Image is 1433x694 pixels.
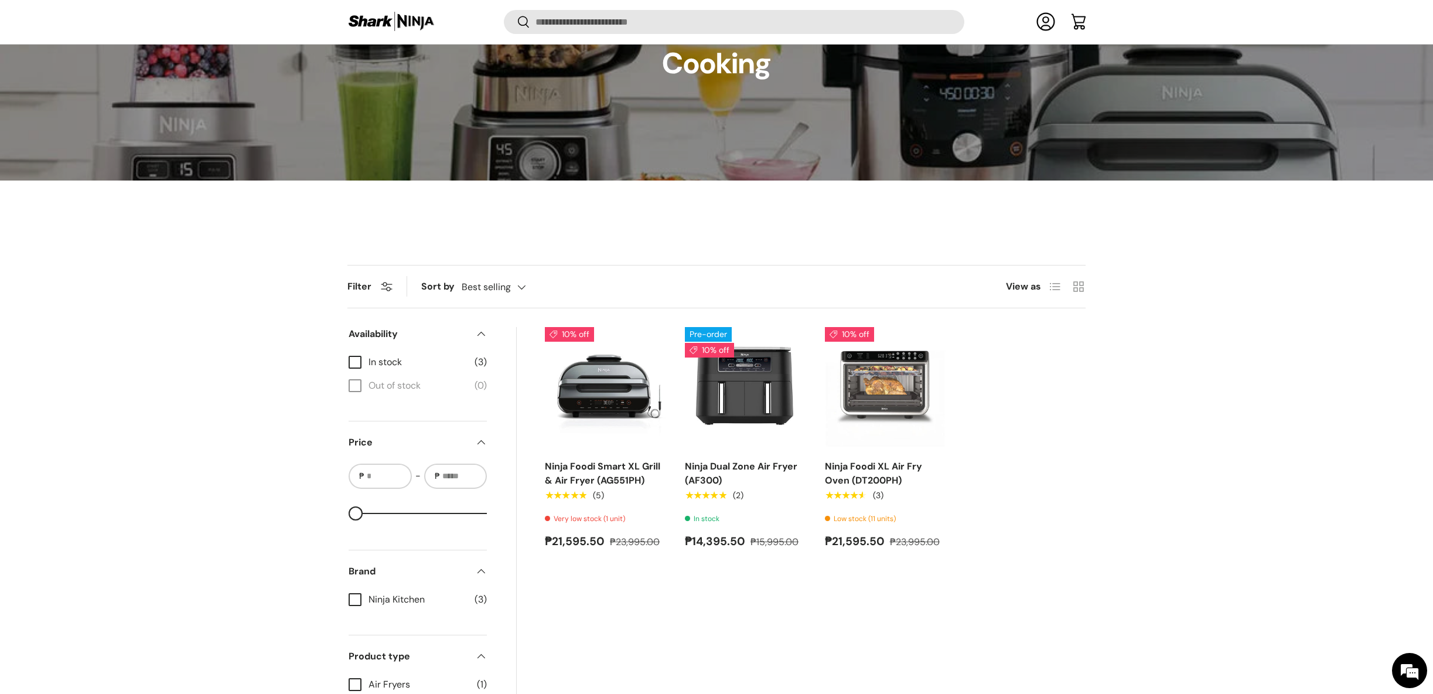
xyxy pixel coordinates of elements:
span: ₱ [434,470,441,482]
img: ninja-foodi-smart-xl-grill-and-air-fryer-full-view-shark-ninja-philippines [545,327,666,448]
span: (1) [477,678,487,692]
span: (3) [475,593,487,607]
a: Ninja Foodi Smart XL Grill & Air Fryer (AG551PH) [545,327,666,448]
a: Ninja Foodi XL Air Fry Oven (DT200PH) [825,327,946,448]
span: Availability [349,327,468,341]
span: 10% off [825,327,874,342]
a: Ninja Dual Zone Air Fryer (AF300) [685,460,797,487]
button: Filter [347,280,393,292]
h1: Cooking [662,45,771,81]
span: Pre-order [685,327,732,342]
button: Best selling [462,277,550,297]
span: Air Fryers [369,678,470,692]
img: Shark Ninja Philippines [347,11,435,33]
span: In stock [369,355,468,369]
span: 10% off [545,327,594,342]
span: Product type [349,649,468,664]
span: - [415,469,421,483]
summary: Brand [349,550,487,593]
a: Ninja Dual Zone Air Fryer (AF300) [685,327,806,448]
span: View as [1006,280,1041,294]
a: Ninja Foodi Smart XL Grill & Air Fryer (AG551PH) [545,460,660,487]
span: Out of stock [369,379,468,393]
summary: Price [349,421,487,464]
label: Sort by [421,280,462,294]
summary: Availability [349,313,487,355]
img: ninja-foodi-xl-air-fry-oven-with-sample-food-content-full-view-sharkninja-philippines [825,327,946,448]
span: Ninja Kitchen [369,593,468,607]
span: 10% off [685,343,734,358]
span: Price [349,436,468,450]
span: (0) [475,379,487,393]
a: Ninja Foodi XL Air Fry Oven (DT200PH) [825,460,922,487]
summary: Product type [349,635,487,678]
span: ₱ [358,470,366,482]
span: Brand [349,564,468,579]
span: (3) [475,355,487,369]
span: Best selling [462,281,511,292]
span: Filter [347,280,371,292]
